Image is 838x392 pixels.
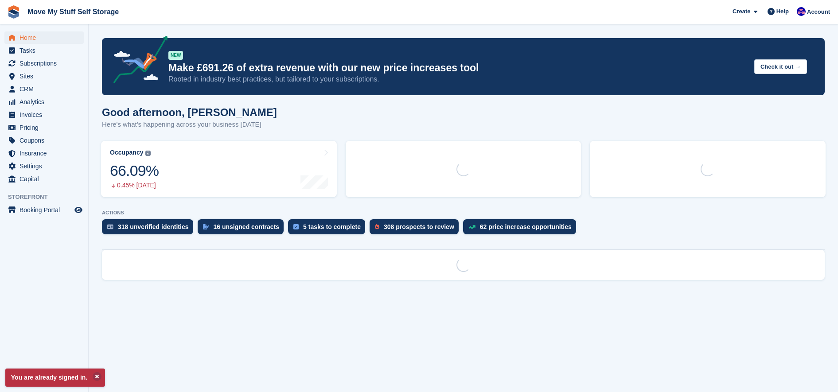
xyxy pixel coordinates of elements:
[293,224,299,229] img: task-75834270c22a3079a89374b754ae025e5fb1db73e45f91037f5363f120a921f8.svg
[102,219,198,239] a: 318 unverified identities
[4,31,84,44] a: menu
[19,204,73,216] span: Booking Portal
[8,193,88,202] span: Storefront
[4,121,84,134] a: menu
[118,223,189,230] div: 318 unverified identities
[19,147,73,159] span: Insurance
[101,141,337,197] a: Occupancy 66.09% 0.45% [DATE]
[4,204,84,216] a: menu
[168,62,747,74] p: Make £691.26 of extra revenue with our new price increases tool
[733,7,750,16] span: Create
[4,147,84,159] a: menu
[102,210,825,216] p: ACTIONS
[468,225,476,229] img: price_increase_opportunities-93ffe204e8149a01c8c9dc8f82e8f89637d9d84a8eef4429ea346261dce0b2c0.svg
[754,59,807,74] button: Check it out →
[102,120,277,130] p: Here's what's happening across your business [DATE]
[4,83,84,95] a: menu
[19,70,73,82] span: Sites
[19,96,73,108] span: Analytics
[19,160,73,172] span: Settings
[19,173,73,185] span: Capital
[110,149,143,156] div: Occupancy
[106,36,168,86] img: price-adjustments-announcement-icon-8257ccfd72463d97f412b2fc003d46551f7dbcb40ab6d574587a9cd5c0d94...
[145,151,151,156] img: icon-info-grey-7440780725fd019a000dd9b08b2336e03edf1995a4989e88bcd33f0948082b44.svg
[7,5,20,19] img: stora-icon-8386f47178a22dfd0bd8f6a31ec36ba5ce8667c1dd55bd0f319d3a0aa187defe.svg
[463,219,581,239] a: 62 price increase opportunities
[5,369,105,387] p: You are already signed in.
[73,205,84,215] a: Preview store
[198,219,288,239] a: 16 unsigned contracts
[19,31,73,44] span: Home
[19,121,73,134] span: Pricing
[4,109,84,121] a: menu
[4,160,84,172] a: menu
[4,173,84,185] a: menu
[214,223,280,230] div: 16 unsigned contracts
[19,134,73,147] span: Coupons
[4,57,84,70] a: menu
[303,223,361,230] div: 5 tasks to complete
[19,44,73,57] span: Tasks
[807,8,830,16] span: Account
[4,96,84,108] a: menu
[480,223,572,230] div: 62 price increase opportunities
[107,224,113,229] img: verify_identity-adf6edd0f0f0b5bbfe63781bf79b02c33cf7c696d77639b501bdc392416b5a36.svg
[168,51,183,60] div: NEW
[19,83,73,95] span: CRM
[19,109,73,121] span: Invoices
[102,106,277,118] h1: Good afternoon, [PERSON_NAME]
[110,182,159,189] div: 0.45% [DATE]
[797,7,806,16] img: Jade Whetnall
[4,134,84,147] a: menu
[203,224,209,229] img: contract_signature_icon-13c848040528278c33f63329250d36e43548de30e8caae1d1a13099fd9432cc5.svg
[168,74,747,84] p: Rooted in industry best practices, but tailored to your subscriptions.
[375,224,379,229] img: prospect-51fa495bee0391a8d652442698ab0144808aea92771e9ea1ae160a38d050c398.svg
[288,219,370,239] a: 5 tasks to complete
[110,162,159,180] div: 66.09%
[4,70,84,82] a: menu
[4,44,84,57] a: menu
[370,219,463,239] a: 308 prospects to review
[24,4,122,19] a: Move My Stuff Self Storage
[19,57,73,70] span: Subscriptions
[384,223,454,230] div: 308 prospects to review
[776,7,789,16] span: Help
